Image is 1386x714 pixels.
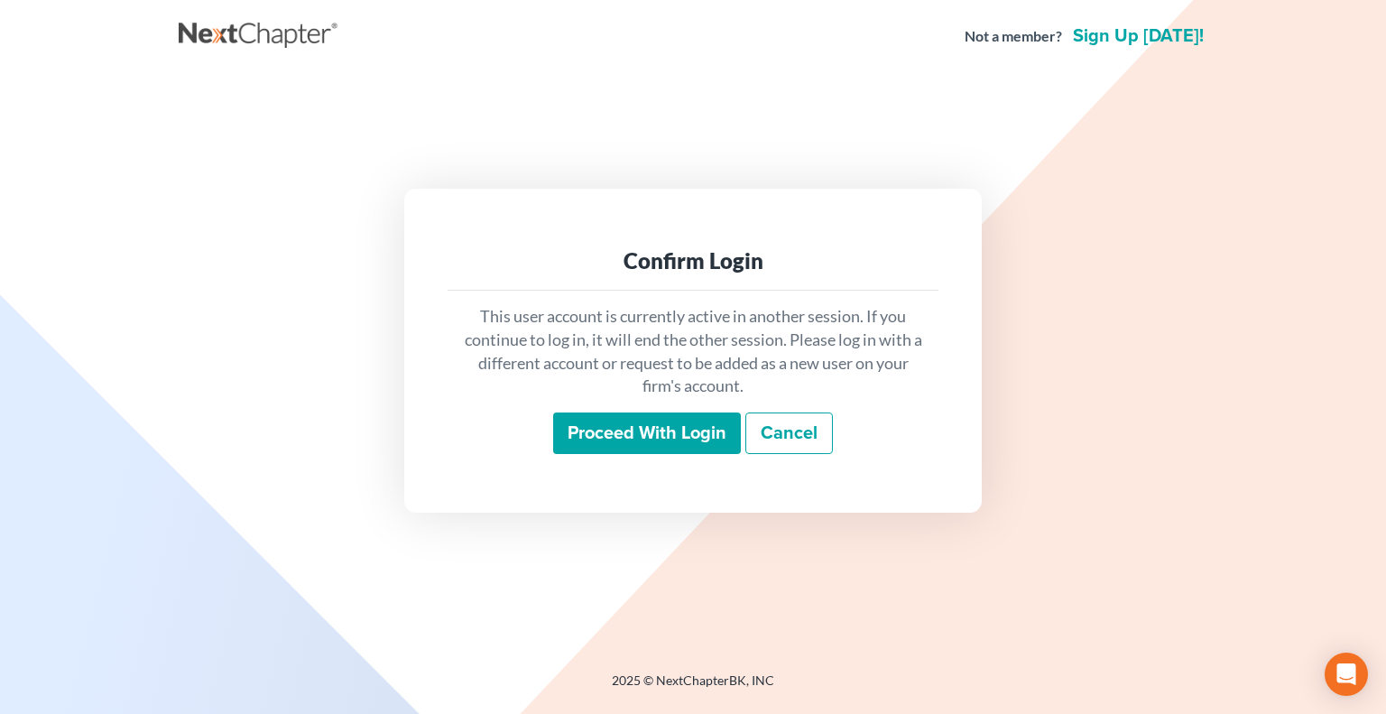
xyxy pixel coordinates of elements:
[745,413,833,454] a: Cancel
[1325,653,1368,696] div: Open Intercom Messenger
[179,672,1207,704] div: 2025 © NextChapterBK, INC
[462,246,924,275] div: Confirm Login
[462,305,924,398] p: This user account is currently active in another session. If you continue to log in, it will end ...
[553,413,741,454] input: Proceed with login
[965,26,1062,47] strong: Not a member?
[1069,27,1207,45] a: Sign up [DATE]!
